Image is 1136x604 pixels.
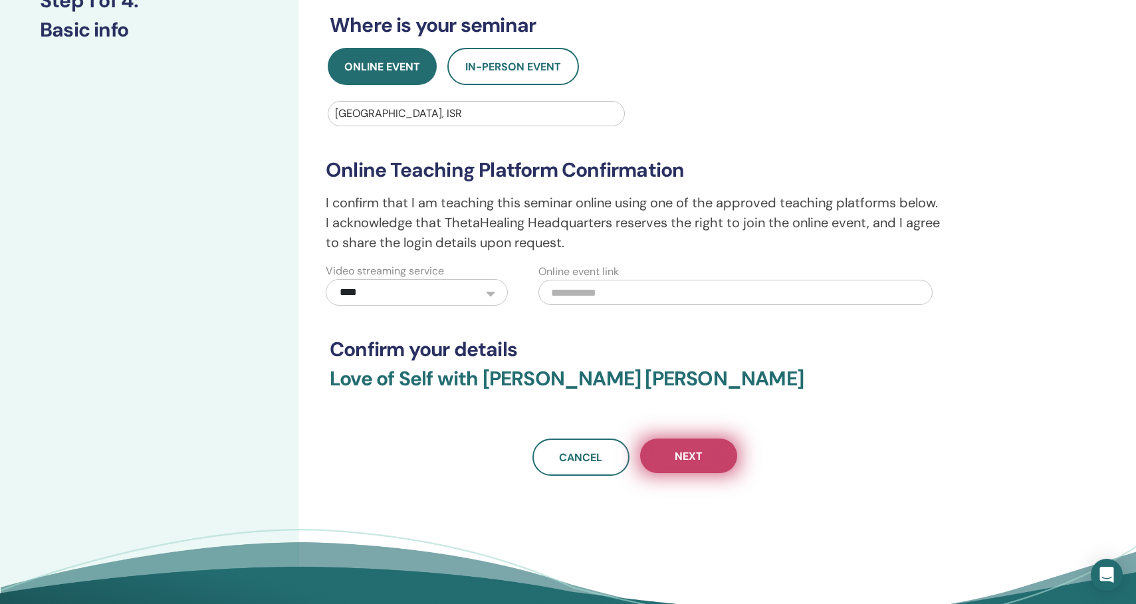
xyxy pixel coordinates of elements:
span: In-Person Event [465,60,561,74]
button: In-Person Event [447,48,579,85]
label: Online event link [538,264,619,280]
a: Cancel [532,439,629,476]
span: Next [675,449,703,463]
h3: Love of Self with [PERSON_NAME] [PERSON_NAME] [330,367,939,407]
h3: Basic info [40,18,259,42]
button: Online Event [328,48,437,85]
h3: Where is your seminar [330,13,939,37]
span: Cancel [559,451,602,464]
h3: Confirm your details [330,338,939,361]
label: Video streaming service [326,263,444,279]
p: I confirm that I am teaching this seminar online using one of the approved teaching platforms bel... [326,193,943,252]
div: Open Intercom Messenger [1091,559,1123,591]
h3: Online Teaching Platform Confirmation [326,158,943,182]
button: Next [640,439,737,473]
span: Online Event [344,60,420,74]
